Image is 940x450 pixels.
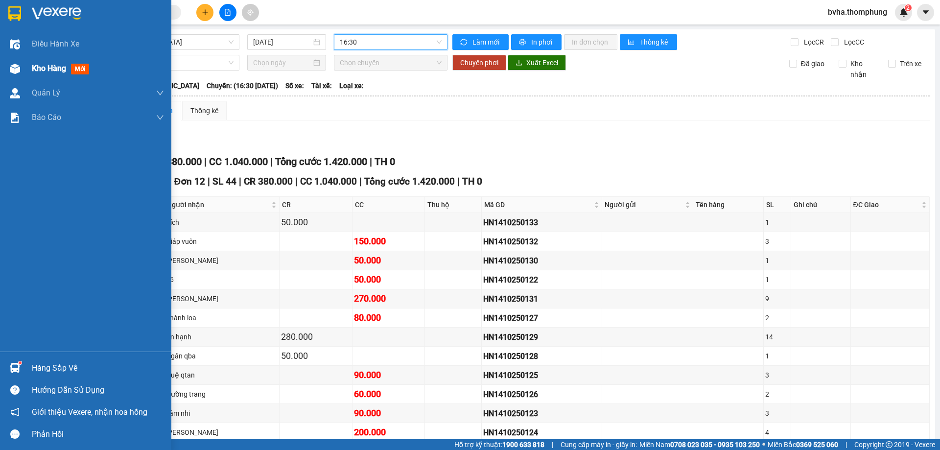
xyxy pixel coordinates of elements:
div: 150.000 [354,235,423,248]
div: 3 [765,236,789,247]
span: Kho hàng [32,64,66,73]
span: SL 44 [212,176,236,187]
div: HN1410250131 [483,293,600,305]
div: 50.000 [281,215,351,229]
button: file-add [219,4,236,21]
div: Hướng dẫn sử dụng [32,383,164,398]
span: Trên xe [896,58,925,69]
button: plus [196,4,213,21]
div: An hạnh [166,332,278,342]
button: aim [242,4,259,21]
span: Xuất Excel [526,57,558,68]
span: Số xe: [285,80,304,91]
input: 14/10/2025 [253,37,311,47]
span: file-add [224,9,231,16]
span: TH 0 [375,156,395,167]
div: Phản hồi [32,427,164,442]
div: HN1410250128 [483,350,600,362]
td: HN1410250122 [482,270,602,289]
td: HN1410250124 [482,423,602,442]
span: | [270,156,273,167]
td: HN1410250133 [482,213,602,232]
span: Cung cấp máy in - giấy in: [561,439,637,450]
div: Tâm nhi [166,408,278,419]
div: 1 [765,255,789,266]
img: warehouse-icon [10,64,20,74]
td: HN1410250123 [482,404,602,423]
button: In đơn chọn [564,34,617,50]
td: HN1410250125 [482,366,602,385]
div: 200.000 [354,426,423,439]
sup: 2 [905,4,912,11]
div: Thành loa [166,312,278,323]
span: CC 1.040.000 [209,156,268,167]
div: 1 [765,274,789,285]
div: 50.000 [281,349,351,363]
span: Lọc CR [800,37,825,47]
div: HN1410250130 [483,255,600,267]
th: CR [280,197,352,213]
span: ĐC Giao [853,199,919,210]
button: bar-chartThống kê [620,34,677,50]
span: Tổng cước 1.420.000 [275,156,367,167]
span: | [359,176,362,187]
span: caret-down [921,8,930,17]
td: HN1410250130 [482,251,602,270]
span: CR 380.000 [151,156,202,167]
div: Bích [166,217,278,228]
span: Đã giao [797,58,828,69]
span: Quản Lý [32,87,60,99]
span: CC 1.040.000 [300,176,357,187]
div: 1 [765,217,789,228]
div: Giáp vuôn [166,236,278,247]
span: | [295,176,298,187]
span: | [552,439,553,450]
td: HN1410250128 [482,347,602,366]
img: logo-vxr [8,6,21,21]
div: 9 [765,293,789,304]
strong: 0369 525 060 [796,441,838,449]
span: mới [71,64,89,74]
div: 3 [765,408,789,419]
div: 50.000 [354,254,423,267]
div: HN1410250132 [483,236,600,248]
span: printer [519,39,527,47]
div: [PERSON_NAME] [166,255,278,266]
span: | [846,439,847,450]
span: 16:30 [340,35,442,49]
span: Báo cáo [32,111,61,123]
strong: 1900 633 818 [502,441,544,449]
div: 3 [765,370,789,380]
td: HN1410250127 [482,308,602,328]
div: Huệ qtan [166,370,278,380]
span: Làm mới [472,37,501,47]
th: CC [352,197,425,213]
td: HN1410250132 [482,232,602,251]
span: In phơi [531,37,554,47]
span: copyright [886,441,893,448]
div: HN1410250122 [483,274,600,286]
div: 50.000 [354,273,423,286]
div: 14 [765,332,789,342]
button: printerIn phơi [511,34,562,50]
td: HN1410250126 [482,385,602,404]
div: 2 [765,389,789,400]
th: SL [764,197,791,213]
span: | [370,156,372,167]
span: download [516,59,522,67]
div: HN1410250133 [483,216,600,229]
img: warehouse-icon [10,88,20,98]
span: bvha.thomphung [820,6,895,18]
div: 90.000 [354,406,423,420]
div: 1 [765,351,789,361]
th: Thu hộ [425,197,482,213]
span: Chuyến: (16:30 [DATE]) [207,80,278,91]
span: | [204,156,207,167]
div: 36 [166,274,278,285]
span: Lọc CC [840,37,866,47]
span: sync [460,39,469,47]
span: Chọn chuyến [340,55,442,70]
th: Ghi chú [791,197,851,213]
div: 2 [765,312,789,323]
span: | [239,176,241,187]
